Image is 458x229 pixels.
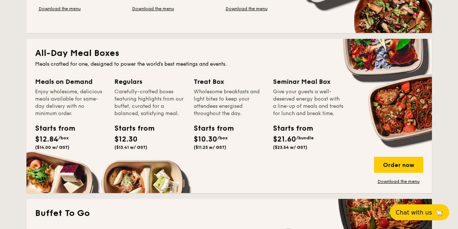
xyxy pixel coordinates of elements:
div: Wholesome breakfasts and light bites to keep your attendees energised throughout the day. [194,88,264,117]
span: /box [58,135,69,140]
span: $12.30 [114,135,138,144]
div: Starts from [114,123,147,134]
div: Meals on Demand [35,77,106,87]
span: ($23.54 w/ GST) [273,145,307,150]
span: Chat with us [396,209,432,216]
div: Order now [374,157,423,173]
h2: All-Day Meal Boxes [35,48,423,59]
a: Download the menu [222,6,271,12]
span: /bundle [296,135,314,140]
div: Enjoy wholesome, delicious meals available for same-day delivery with no minimum order. [35,88,106,117]
div: Meals crafted for one, designed to power the world's best meetings and events. [35,61,423,68]
span: 🦙 [435,208,444,217]
div: Starts from [35,123,68,134]
div: Starts from [273,123,306,134]
div: Seminar Meal Box [273,77,344,87]
span: ($13.41 w/ GST) [114,145,147,150]
h2: Buffet To Go [35,208,423,219]
span: ($11.23 w/ GST) [194,145,226,150]
a: Download the menu [35,6,84,12]
button: Chat with us🦙 [390,204,449,220]
div: Starts from [194,123,226,134]
span: ($14.00 w/ GST) [35,145,70,150]
span: $12.84 [35,135,58,144]
div: Give your guests a well-deserved energy boost with a line-up of meals and treats for lunch and br... [273,88,344,117]
div: Treat Box [194,77,264,87]
a: Download the menu [374,179,423,184]
div: Regulars [114,77,185,87]
span: $21.60 [273,135,296,144]
a: Download the menu [129,6,178,12]
span: $10.30 [194,135,217,144]
span: /box [217,135,228,140]
div: Carefully-crafted boxes featuring highlights from our buffet, curated for a balanced, satisfying ... [114,88,185,117]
